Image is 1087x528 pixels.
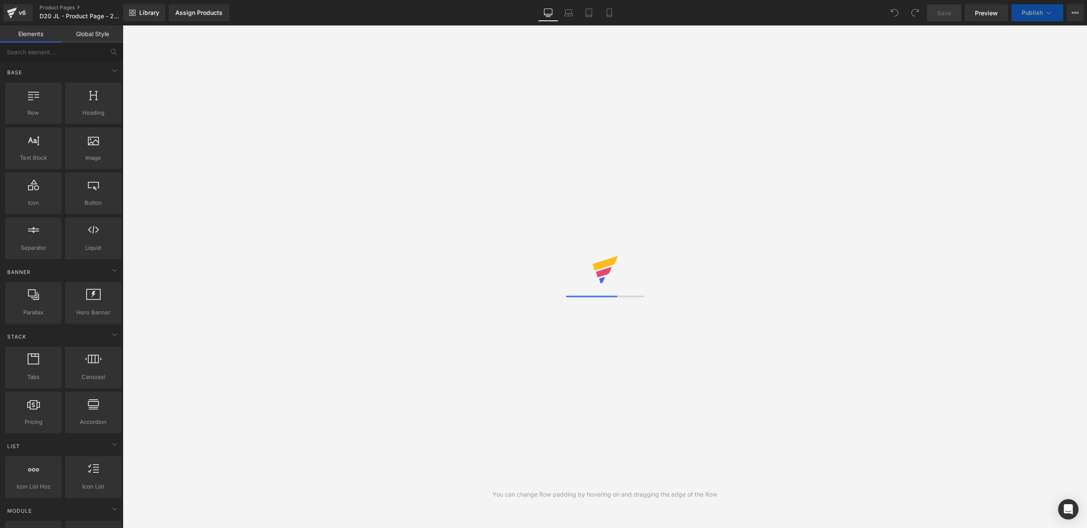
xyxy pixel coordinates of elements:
[39,4,137,11] a: Product Pages
[965,4,1008,21] a: Preview
[975,8,998,17] span: Preview
[68,308,119,317] span: Hero Banner
[8,418,59,426] span: Pricing
[139,9,159,17] span: Library
[8,373,59,381] span: Tabs
[8,153,59,162] span: Text Block
[1067,4,1084,21] button: More
[6,442,21,450] span: List
[6,507,33,515] span: Module
[68,482,119,491] span: Icon List
[1011,4,1063,21] button: Publish
[3,4,33,21] a: v6
[1022,9,1043,16] span: Publish
[937,8,951,17] span: Save
[68,108,119,117] span: Heading
[558,4,579,21] a: Laptop
[6,68,23,76] span: Base
[8,108,59,117] span: Row
[68,153,119,162] span: Image
[62,25,123,42] a: Global Style
[6,333,27,341] span: Stack
[8,243,59,252] span: Separator
[886,4,903,21] button: Undo
[599,4,620,21] a: Mobile
[39,13,121,20] span: D20 JL - Product Page - 2025
[17,7,28,18] div: v6
[8,198,59,207] span: Icon
[68,418,119,426] span: Accordion
[68,243,119,252] span: Liquid
[175,9,222,16] div: Assign Products
[538,4,558,21] a: Desktop
[8,308,59,317] span: Parallax
[907,4,924,21] button: Redo
[123,4,165,21] a: New Library
[68,373,119,381] span: Carousel
[68,198,119,207] span: Button
[493,490,717,499] div: You can change Row padding by hovering on and dragging the edge of the Row
[8,482,59,491] span: Icon List Hoz
[1058,499,1079,520] div: Open Intercom Messenger
[6,268,31,276] span: Banner
[579,4,599,21] a: Tablet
